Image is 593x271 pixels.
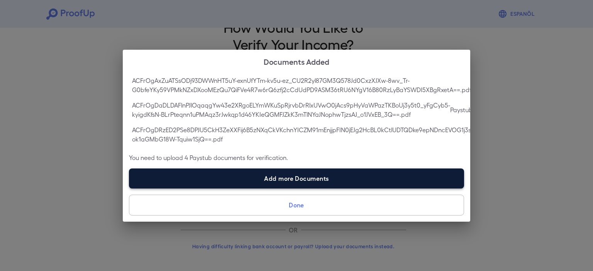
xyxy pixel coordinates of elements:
[129,153,464,162] p: You need to upload 4 Paystub documents for verification.
[132,76,471,94] p: ACFrOgAxZuATSsODj93DWWnHT5uY-exnUfYTm-kv5u-ez_CU2R2yl87GM3Q578Jd0CxzXJXw-8wv_Tr-G0bfeYKy59VPMkNZx...
[450,105,473,114] p: Paystub
[129,195,464,215] button: Done
[123,50,470,73] h2: Documents Added
[132,101,450,119] p: ACFrOgDaDLDAFlnPJlOqaqgYw43e2XRgoELYmWKuSpRjrvbDrRlxUVwO0jAcs9pHyVaWPazTKBoUj3y5t0_yFgCyb5-kyigdK...
[129,168,464,189] label: Add more Documents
